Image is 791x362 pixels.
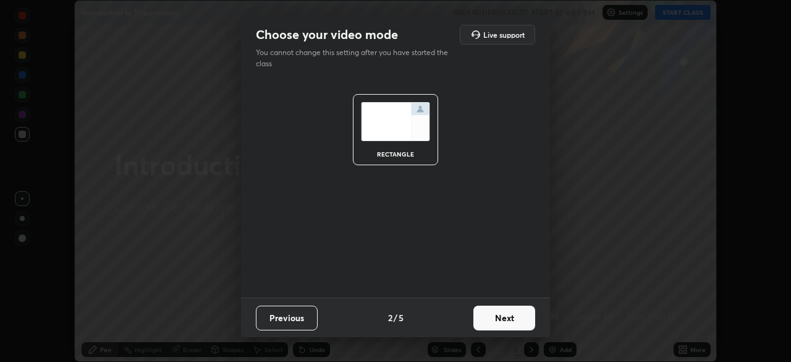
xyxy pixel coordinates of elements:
[394,311,397,324] h4: /
[399,311,404,324] h4: 5
[256,47,456,69] p: You cannot change this setting after you have started the class
[483,31,525,38] h5: Live support
[256,27,398,43] h2: Choose your video mode
[473,306,535,330] button: Next
[361,102,430,141] img: normalScreenIcon.ae25ed63.svg
[371,151,420,157] div: rectangle
[256,306,318,330] button: Previous
[388,311,392,324] h4: 2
